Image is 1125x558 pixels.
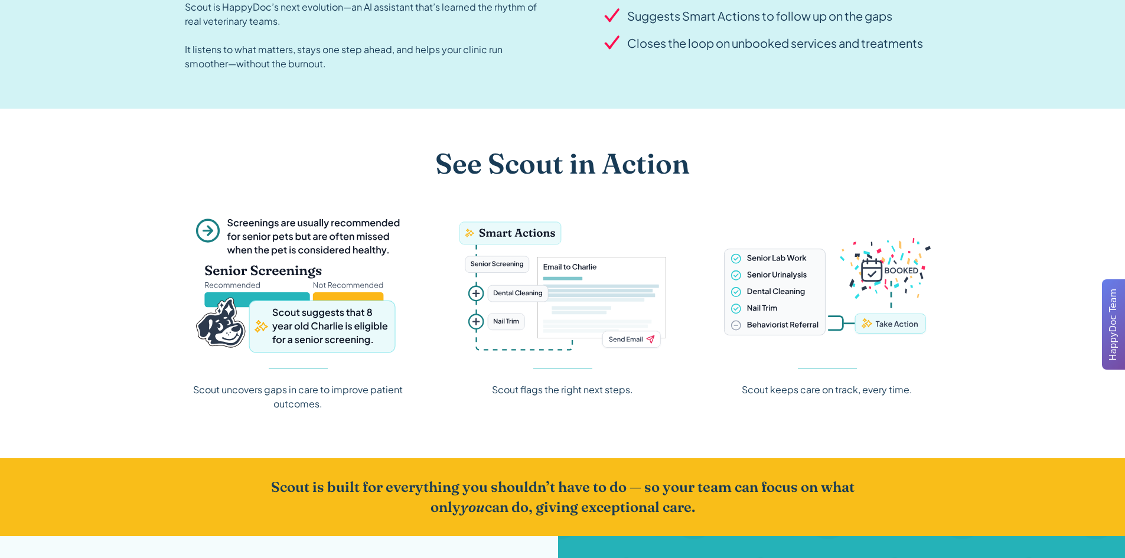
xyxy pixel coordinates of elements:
div: Scout uncovers gaps in care to improve patient outcomes. [185,383,412,411]
img: Checkmark [604,8,622,23]
h2: See Scout in Action [435,146,690,181]
h2: Scout is built for everything you shouldn’t have to do — so your team can focus on what only can ... [260,477,865,517]
div: Closes the loop on unbooked services and treatments [627,34,923,52]
em: you [461,498,485,515]
div: Scout keeps care on track, every time. [742,383,912,397]
div: Scout flags the right next steps. [492,383,633,397]
div: Suggests Smart Actions to follow up on the gaps [627,7,892,25]
img: Checkmark [604,35,622,50]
